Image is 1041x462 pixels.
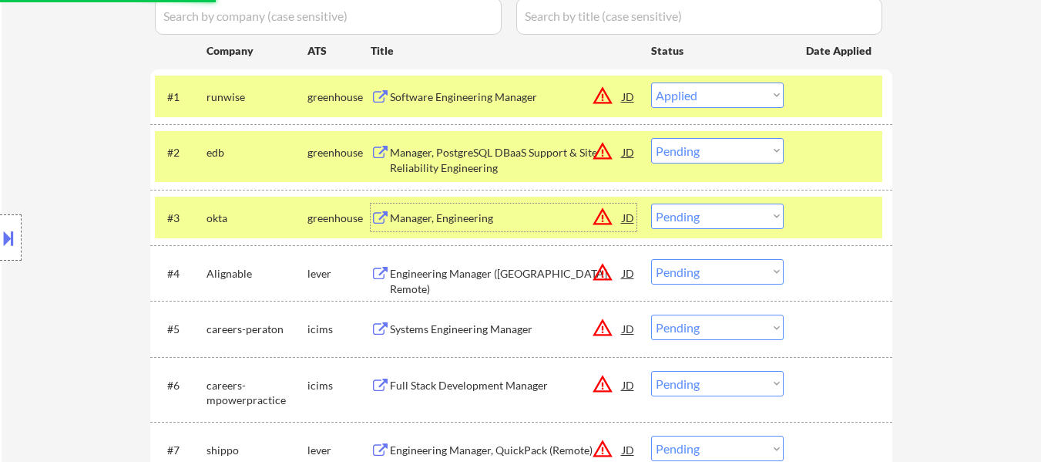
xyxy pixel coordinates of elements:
div: #7 [167,443,194,458]
button: warning_amber [592,206,613,228]
div: careers-mpowerpractice [207,378,307,408]
div: greenhouse [307,211,371,226]
div: Date Applied [806,43,874,59]
div: ATS [307,43,371,59]
div: lever [307,443,371,458]
div: Software Engineering Manager [390,89,623,105]
div: JD [621,371,636,399]
div: Systems Engineering Manager [390,322,623,337]
div: icims [307,378,371,393]
div: runwise [207,89,307,105]
div: shippo [207,443,307,458]
div: Full Stack Development Manager [390,378,623,393]
div: Title [371,43,636,59]
div: JD [621,138,636,166]
div: lever [307,266,371,282]
button: warning_amber [592,85,613,106]
button: warning_amber [592,438,613,460]
div: Company [207,43,307,59]
div: JD [621,83,636,110]
div: Manager, PostgreSQL DBaaS Support & Site Reliability Engineering [390,145,623,175]
div: #1 [167,89,194,105]
button: warning_amber [592,261,613,283]
div: Engineering Manager ([GEOGRAPHIC_DATA] Remote) [390,266,623,296]
div: icims [307,322,371,337]
div: greenhouse [307,145,371,160]
div: #6 [167,378,194,393]
div: JD [621,315,636,342]
div: JD [621,259,636,287]
div: Status [651,36,784,64]
div: JD [621,204,636,231]
div: greenhouse [307,89,371,105]
div: Manager, Engineering [390,211,623,226]
div: Engineering Manager, QuickPack (Remote) [390,443,623,458]
button: warning_amber [592,140,613,162]
button: warning_amber [592,317,613,339]
button: warning_amber [592,373,613,395]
